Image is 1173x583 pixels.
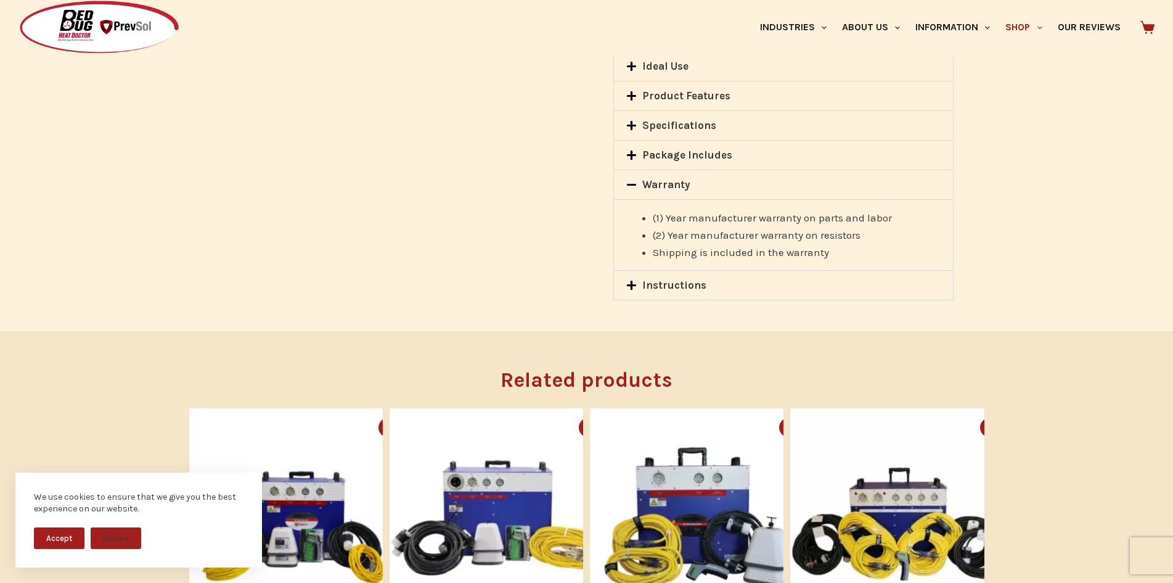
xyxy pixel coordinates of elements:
button: Decline [91,527,141,549]
div: Warranty [614,199,952,270]
div: Package Includes [614,141,952,170]
button: Quick view toggle [378,418,398,437]
button: Accept [34,527,84,549]
li: (2) Year manufacturer warranty on resistors [653,226,941,244]
div: Specifications [614,111,952,140]
a: Warranty [642,178,690,191]
div: Ideal Use [614,52,952,81]
button: Quick view toggle [980,418,1000,437]
div: Warranty [614,170,952,199]
a: Specifications [642,119,716,131]
a: Ideal Use [642,60,689,72]
div: Product Features [614,81,952,110]
a: Product Features [642,89,730,102]
li: Shipping is included in the warranty [653,244,941,261]
button: Quick view toggle [579,418,599,437]
div: We use cookies to ensure that we give you the best experience on our website. [34,491,243,515]
a: Instructions [642,279,706,291]
h2: Related products [189,365,984,396]
button: Open LiveChat chat widget [10,5,47,42]
div: Instructions [614,271,952,300]
a: Package Includes [642,149,732,161]
button: Quick view toggle [779,418,799,437]
li: (1) Year manufacturer warranty on parts and labor [653,209,941,226]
